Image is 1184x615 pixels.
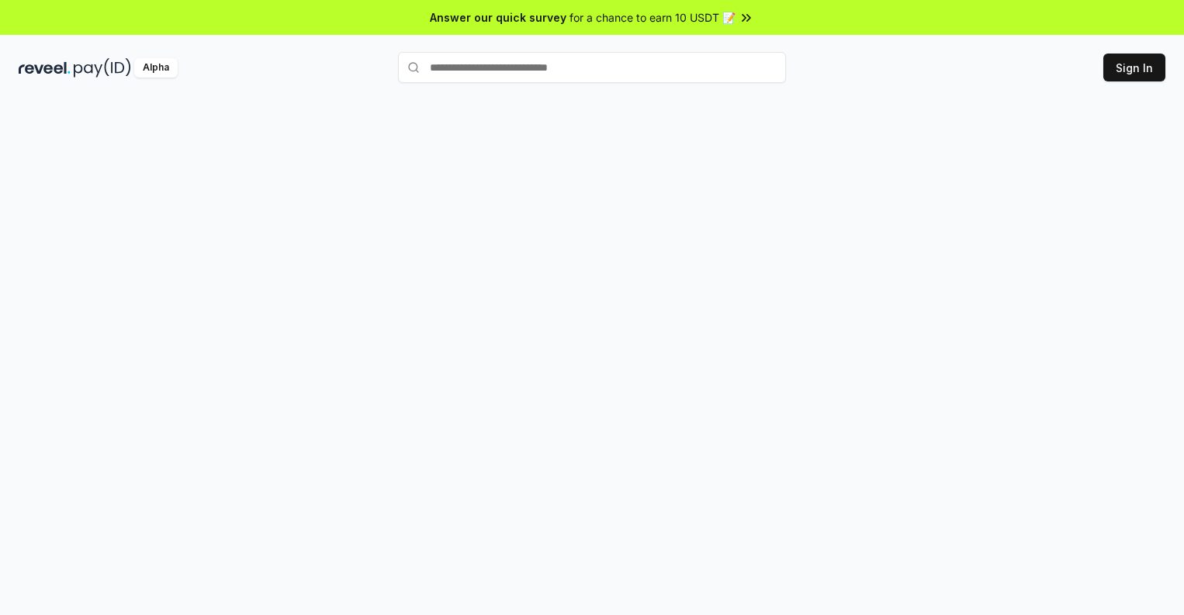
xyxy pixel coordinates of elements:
[1103,54,1165,81] button: Sign In
[134,58,178,78] div: Alpha
[74,58,131,78] img: pay_id
[569,9,736,26] span: for a chance to earn 10 USDT 📝
[430,9,566,26] span: Answer our quick survey
[19,58,71,78] img: reveel_dark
